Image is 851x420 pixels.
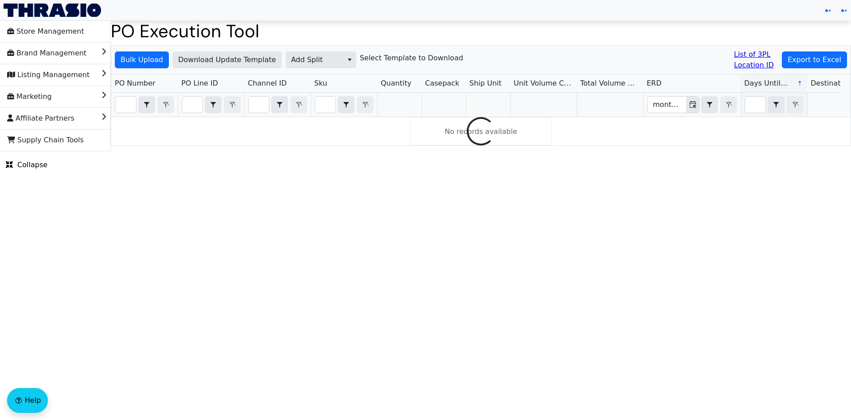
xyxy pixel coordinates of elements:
[768,96,785,113] span: Choose Operator
[580,78,640,89] span: Total Volume CBM
[139,97,155,113] button: select
[338,97,354,113] button: select
[469,78,502,89] span: Ship Unit
[514,78,573,89] span: Unit Volume CBM
[178,93,244,117] th: Filter
[7,24,84,39] span: Store Management
[314,78,327,89] span: Sku
[7,388,48,413] button: Help floatingactionbutton
[360,54,463,62] h6: Select Template to Download
[425,78,459,89] span: Casepack
[182,97,203,113] input: Filter
[115,51,169,68] button: Bulk Upload
[702,97,718,113] button: select
[745,97,765,113] input: Filter
[381,78,411,89] span: Quantity
[311,93,377,117] th: Filter
[111,20,851,42] h1: PO Execution Tool
[111,93,178,117] th: Filter
[788,55,841,65] span: Export to Excel
[7,46,86,60] span: Brand Management
[249,97,269,113] input: Filter
[181,78,218,89] span: PO Line ID
[647,78,662,89] span: ERD
[7,90,52,104] span: Marketing
[178,55,276,65] span: Download Update Template
[782,51,847,68] button: Export to Excel
[7,133,84,147] span: Supply Chain Tools
[6,160,47,170] span: Collapse
[686,97,699,113] button: Toggle calendar
[121,55,163,65] span: Bulk Upload
[315,97,336,113] input: Filter
[4,4,101,17] img: Thrasio Logo
[244,93,311,117] th: Filter
[338,96,355,113] span: Choose Operator
[291,55,338,65] span: Add Split
[248,78,287,89] span: Channel ID
[643,93,741,117] th: Filter
[7,111,74,126] span: Affiliate Partners
[768,97,784,113] button: select
[7,68,90,82] span: Listing Management
[115,78,156,89] span: PO Number
[744,78,790,89] span: Days Until ERD
[271,96,288,113] span: Choose Operator
[343,52,356,68] button: select
[205,97,221,113] button: select
[734,49,778,71] a: List of 3PL Location ID
[115,97,136,113] input: Filter
[741,93,807,117] th: Filter
[701,96,718,113] span: Choose Operator
[25,395,41,406] span: Help
[648,97,686,113] input: Filter
[205,96,222,113] span: Choose Operator
[172,51,282,68] button: Download Update Template
[138,96,155,113] span: Choose Operator
[272,97,288,113] button: select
